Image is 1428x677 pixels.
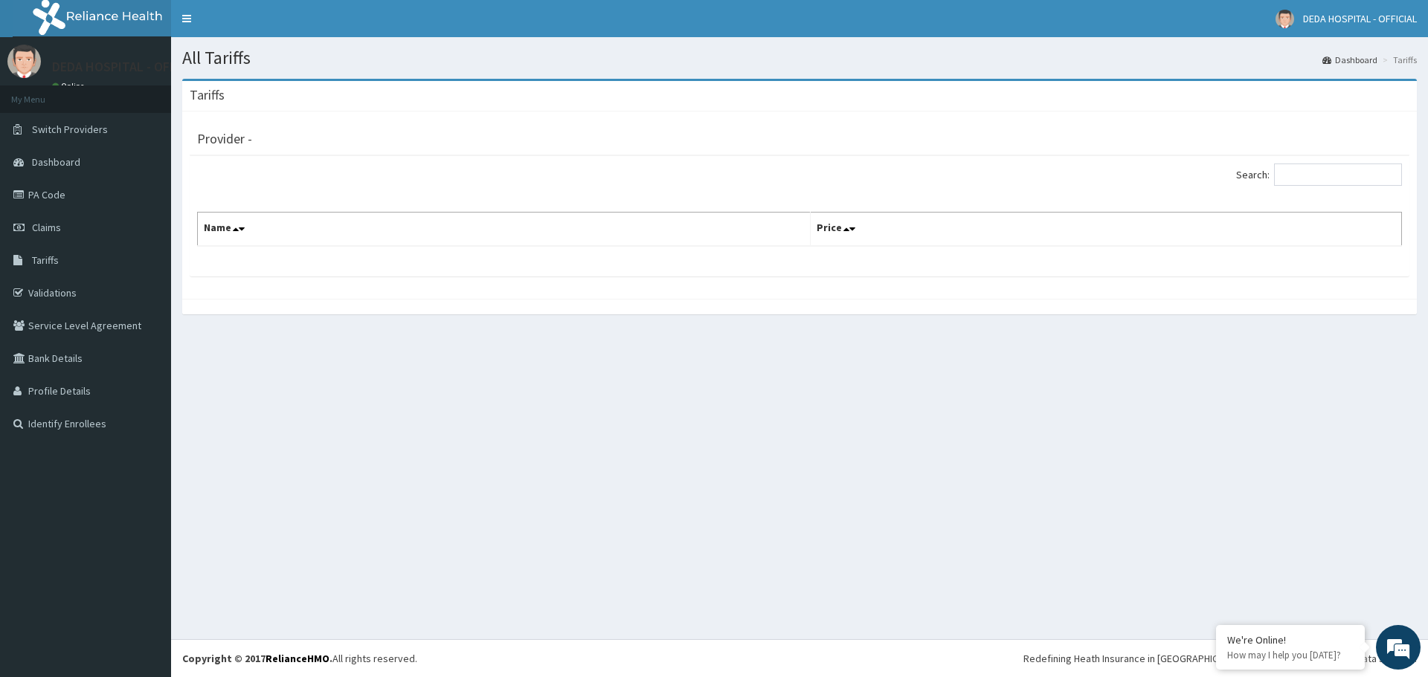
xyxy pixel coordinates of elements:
img: User Image [1276,10,1294,28]
div: Redefining Heath Insurance in [GEOGRAPHIC_DATA] using Telemedicine and Data Science! [1023,651,1417,666]
footer: All rights reserved. [171,639,1428,677]
h1: All Tariffs [182,48,1417,68]
span: Switch Providers [32,123,108,136]
label: Search: [1236,163,1402,186]
span: We're online! [86,187,205,337]
p: DEDA HOSPITAL - OFFICIAL [52,60,205,74]
a: Dashboard [1322,54,1377,66]
a: Online [52,81,88,91]
img: d_794563401_company_1708531726252_794563401 [28,74,60,111]
span: Tariffs [32,253,59,267]
span: DEDA HOSPITAL - OFFICIAL [1303,12,1417,25]
img: User Image [7,45,41,78]
li: Tariffs [1379,54,1417,66]
span: Claims [32,221,61,234]
th: Name [198,213,811,247]
span: Dashboard [32,155,80,169]
textarea: Type your message and hit 'Enter' [7,406,283,458]
strong: Copyright © 2017 . [182,652,332,665]
input: Search: [1274,163,1402,186]
th: Price [811,213,1402,247]
p: How may I help you today? [1227,649,1354,661]
a: RelianceHMO [266,652,329,665]
h3: Tariffs [190,88,225,102]
h3: Provider - [197,132,252,146]
div: Chat with us now [77,83,250,103]
div: We're Online! [1227,633,1354,647]
div: Minimize live chat window [244,7,280,43]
